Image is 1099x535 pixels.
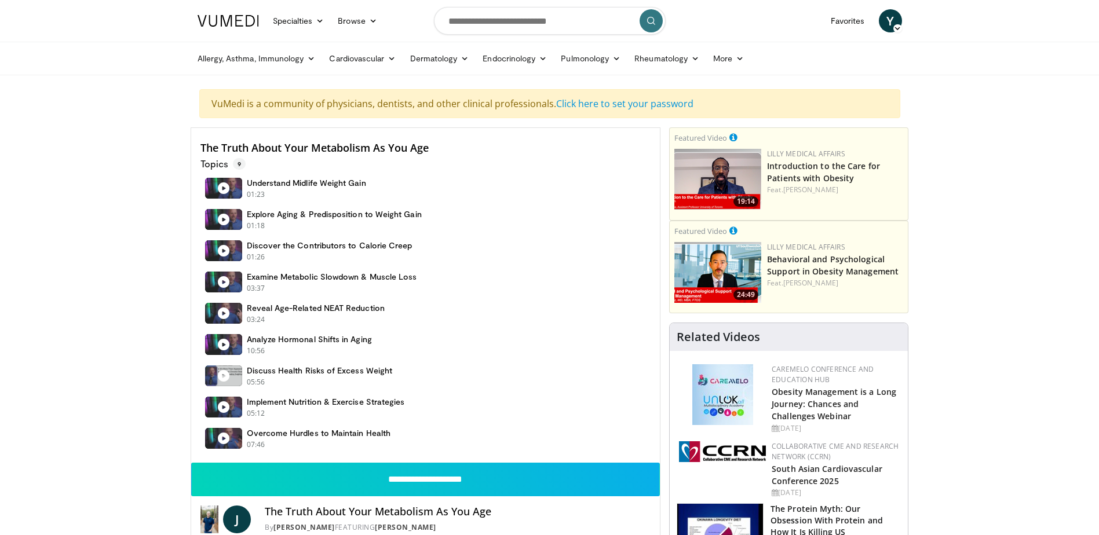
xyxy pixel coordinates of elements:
img: VuMedi Logo [198,15,259,27]
a: 24:49 [674,242,761,303]
a: Introduction to the Care for Patients with Obesity [767,160,880,184]
p: 01:26 [247,252,265,262]
div: Feat. [767,185,903,195]
a: Collaborative CME and Research Network (CCRN) [772,441,899,461]
span: 19:14 [733,196,758,207]
a: Pulmonology [554,47,627,70]
a: Specialties [266,9,331,32]
h4: Explore Aging & Predisposition to Weight Gain [247,209,422,219]
img: ba3304f6-7838-4e41-9c0f-2e31ebde6754.png.150x105_q85_crop-smart_upscale.png [674,242,761,303]
a: [PERSON_NAME] [375,522,436,532]
img: a04ee3ba-8487-4636-b0fb-5e8d268f3737.png.150x105_q85_autocrop_double_scale_upscale_version-0.2.png [679,441,766,462]
a: [PERSON_NAME] [273,522,335,532]
p: 01:18 [247,221,265,231]
a: Y [879,9,902,32]
h4: Understand Midlife Weight Gain [247,178,366,188]
a: Allergy, Asthma, Immunology [191,47,323,70]
a: Lilly Medical Affairs [767,149,845,159]
a: Rheumatology [627,47,706,70]
input: Search topics, interventions [434,7,666,35]
p: 10:56 [247,346,265,356]
p: 01:23 [247,189,265,200]
a: Click here to set your password [556,97,693,110]
p: 03:24 [247,314,265,325]
p: 05:56 [247,377,265,387]
h4: Implement Nutrition & Exercise Strategies [247,397,405,407]
img: 45df64a9-a6de-482c-8a90-ada250f7980c.png.150x105_q85_autocrop_double_scale_upscale_version-0.2.jpg [692,364,753,425]
h4: Analyze Hormonal Shifts in Aging [247,334,372,345]
small: Featured Video [674,226,727,236]
small: Featured Video [674,133,727,143]
div: VuMedi is a community of physicians, dentists, and other clinical professionals. [199,89,900,118]
a: Dermatology [403,47,476,70]
h4: Examine Metabolic Slowdown & Muscle Loss [247,272,417,282]
a: [PERSON_NAME] [783,185,838,195]
a: South Asian Cardiovascular Conference 2025 [772,463,882,486]
h4: Discover the Contributors to Calorie Creep [247,240,412,251]
a: [PERSON_NAME] [783,278,838,288]
p: Topics [200,158,246,170]
a: Endocrinology [476,47,554,70]
span: 9 [233,158,246,170]
div: By FEATURING [265,522,651,533]
a: Behavioral and Psychological Support in Obesity Management [767,254,899,277]
a: Cardiovascular [322,47,403,70]
a: Lilly Medical Affairs [767,242,845,252]
a: J [223,505,251,533]
div: [DATE] [772,423,899,434]
p: 07:46 [247,439,265,450]
h4: Reveal Age-Related NEAT Reduction [247,303,385,313]
a: Obesity Management is a Long Journey: Chances and Challenges Webinar [772,386,896,422]
img: acc2e291-ced4-4dd5-b17b-d06994da28f3.png.150x105_q85_crop-smart_upscale.png [674,149,761,210]
a: CaReMeLO Conference and Education Hub [772,364,874,384]
div: Feat. [767,278,903,288]
h4: The Truth About Your Metabolism As You Age [265,505,651,518]
span: 24:49 [733,290,758,300]
a: 19:14 [674,149,761,210]
img: Dr. Jordan Rennicke [200,505,219,533]
h4: Related Videos [677,330,760,344]
h4: Overcome Hurdles to Maintain Health [247,428,390,438]
a: More [706,47,751,70]
a: Favorites [824,9,872,32]
h4: Discuss Health Risks of Excess Weight [247,365,393,376]
h4: The Truth About Your Metabolism As You Age [200,142,651,155]
div: [DATE] [772,488,899,498]
p: 03:37 [247,283,265,294]
a: Browse [331,9,384,32]
p: 05:12 [247,408,265,419]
